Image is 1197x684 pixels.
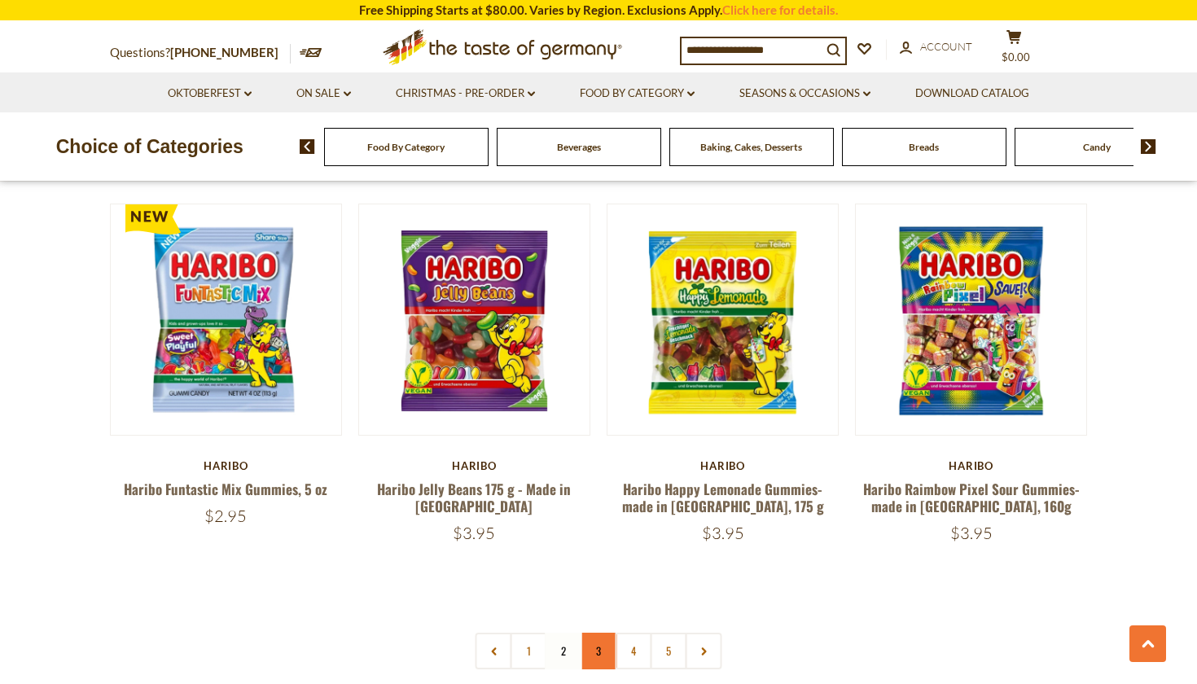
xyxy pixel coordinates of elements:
img: previous arrow [300,139,315,154]
a: [PHONE_NUMBER] [170,45,278,59]
span: Account [920,40,972,53]
div: Haribo [358,459,590,472]
a: Seasons & Occasions [739,85,870,103]
a: 3 [581,633,617,669]
img: Haribo [856,204,1086,435]
span: $3.95 [702,523,744,543]
a: Breads [909,141,939,153]
a: Download Catalog [915,85,1029,103]
a: Oktoberfest [168,85,252,103]
a: Food By Category [580,85,695,103]
span: $0.00 [1002,50,1030,64]
a: Haribo Funtastic Mix Gummies, 5 oz [124,479,327,499]
img: Haribo [359,204,590,435]
img: next arrow [1141,139,1156,154]
span: $3.95 [453,523,495,543]
a: Food By Category [367,141,445,153]
a: Click here for details. [722,2,838,17]
a: Baking, Cakes, Desserts [700,141,802,153]
a: Christmas - PRE-ORDER [396,85,535,103]
div: Haribo [855,459,1087,472]
a: On Sale [296,85,351,103]
button: $0.00 [989,29,1038,70]
a: Candy [1083,141,1111,153]
span: $2.95 [204,506,247,526]
img: Haribo [111,204,341,435]
a: Haribo Raimbow Pixel Sour Gummies- made in [GEOGRAPHIC_DATA], 160g [863,479,1080,516]
img: Haribo [607,204,838,435]
a: 4 [616,633,652,669]
div: Haribo [607,459,839,472]
a: 5 [651,633,687,669]
a: Account [900,38,972,56]
p: Questions? [110,42,291,64]
a: Haribo Happy Lemonade Gummies- made in [GEOGRAPHIC_DATA], 175 g [622,479,824,516]
a: Beverages [557,141,601,153]
a: 1 [511,633,547,669]
span: $3.95 [950,523,993,543]
a: Haribo Jelly Beans 175 g - Made in [GEOGRAPHIC_DATA] [377,479,571,516]
div: Haribo [110,459,342,472]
